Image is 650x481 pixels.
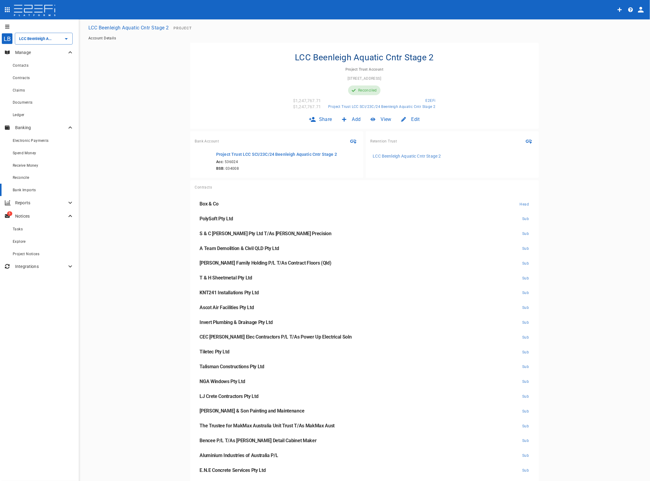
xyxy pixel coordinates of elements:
span: Documents [13,100,33,105]
a: Aluminium Industries of Australia P/LSub [195,448,534,463]
a: [PERSON_NAME] Family Holding P/L T/As Contract Floors (Qld)Sub [195,256,534,271]
h4: LCC Beenleigh Aquatic Cntr Stage 2 [295,52,434,62]
span: Ledger [13,113,24,117]
a: KNT241 Installations Pty LtdSub [195,286,534,300]
a: Bencee P/L T/As [PERSON_NAME] Detail Cabinet MakerSub [195,433,534,448]
p: $1,247,767.71 [293,98,321,104]
span: Bank Account [195,139,219,143]
span: Electronic Payments [13,139,49,143]
span: NGA Windows Pty Ltd [200,379,245,384]
span: Sub [522,335,529,339]
button: Open [62,35,71,43]
span: Claims [13,88,25,92]
span: Aluminium Industries of Australia P/L [200,453,278,458]
span: Tasks [13,227,23,231]
span: View [381,116,391,123]
span: Project Trust LCC SCI/23C/24 Beenleigh Aquatic Cntr Stage 2 [328,105,436,109]
span: 536024 [216,160,337,164]
span: Retention Trust [371,139,397,143]
span: Sub [522,453,529,458]
span: Edit [411,116,420,123]
span: Reconcile [13,175,29,180]
span: KNT241 Installations Pty Ltd [200,290,259,296]
div: View [366,112,396,126]
a: NGA Windows Pty LtdSub [195,374,534,389]
span: Head [520,202,529,206]
span: Tiletec Pty Ltd [200,349,229,355]
div: Add [337,112,366,126]
span: Sub [522,365,529,369]
span: Explore [13,239,26,244]
span: Sub [522,394,529,399]
span: Sub [522,276,529,280]
span: LJ Crete Contractors Pty Ltd [200,393,259,399]
span: Project [174,26,192,30]
span: Sub [522,217,529,221]
p: Project Trust LCC SCI/23C/24 Beenleigh Aquatic Cntr Stage 2 [216,151,337,157]
p: Notices [15,213,67,219]
span: PolySoft Pty Ltd [200,216,233,222]
p: Manage [15,49,67,55]
b: Acc: [216,160,224,164]
span: [PERSON_NAME] Family Holding P/L T/As Contract Floors (Qld) [200,260,332,266]
span: Sub [522,261,529,266]
p: Banking [15,125,67,131]
span: Bencee P/L T/As [PERSON_NAME] Detail Cabinet Maker [200,438,317,443]
span: Sub [522,439,529,443]
span: Sub [522,291,529,295]
span: Spend Money [13,151,36,155]
span: Reconciled [358,88,377,92]
span: Share [319,116,332,123]
span: Sub [522,306,529,310]
span: Contacts [13,63,28,68]
span: Sub [522,468,529,473]
a: LCC Beenleigh Aquatic Cntr Stage 2 [371,151,534,161]
span: Ascot Air Facilities Pty Ltd [200,305,254,310]
span: Connect Bank Feed [348,136,358,146]
a: E.N.E Concrete Services Pty LtdSub [195,463,534,478]
a: [PERSON_NAME] & Son Painting and MaintenanceSub [195,404,534,419]
span: Sub [522,232,529,236]
span: Talisman Constructions Pty Ltd [200,364,264,369]
span: Sub [522,320,529,325]
b: BSB: [216,166,225,171]
span: Sub [522,409,529,413]
a: A Team Demolition & Civil QLD Pty LtdSub [195,241,534,256]
a: Account Details [88,36,116,40]
a: Ascot Air Facilities Pty LtdSub [195,300,534,315]
a: T & H Sheetmetal Pty LtdSub [195,271,534,286]
p: LCC Beenleigh Aquatic Cntr Stage 2 [373,153,441,159]
a: LJ Crete Contractors Pty LtdSub [195,389,534,404]
p: Reports [15,200,67,206]
span: Sub [522,424,529,428]
span: Sub [522,246,529,251]
span: Project Notices [13,252,39,256]
p: Integrations [15,263,67,269]
a: The Trustee for MakMax Australia Unit Trust T/As MakMax AustSub [195,419,534,433]
span: [STREET_ADDRESS] [348,76,381,81]
a: Talisman Constructions Pty LtdSub [195,359,534,374]
span: Contracts [195,185,212,189]
div: Edit [396,112,425,126]
a: PolySoft Pty LtdSub [195,212,534,226]
p: $1,247,767.71 [293,104,321,110]
span: S & C [PERSON_NAME] Pty Ltd T/As [PERSON_NAME] Precision [200,231,332,236]
span: [PERSON_NAME] & Son Painting and Maintenance [200,408,305,414]
span: Contracts [13,76,30,80]
button: LCC Beenleigh Aquatic Cntr Stage 2 [86,22,171,34]
span: Sub [522,379,529,384]
nav: breadcrumb [88,36,640,40]
span: Receive Money [13,163,38,168]
span: E.N.E Concrete Services Pty Ltd [200,467,266,473]
span: Sub [522,350,529,354]
span: Bank Imports [13,188,36,192]
span: A Team Demolition & Civil QLD Pty Ltd [200,246,279,251]
span: T & H Sheetmetal Pty Ltd [200,275,252,281]
span: 6 [7,212,12,216]
div: LB [2,33,13,44]
a: CEC [PERSON_NAME] Elec Contractors P/L T/As Power Up Electrical SolnSub [195,330,534,345]
span: Invert Plumbing & Drainage Pty Ltd [200,319,273,325]
a: Tiletec Pty LtdSub [195,345,534,359]
span: E2EFi [426,99,436,103]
